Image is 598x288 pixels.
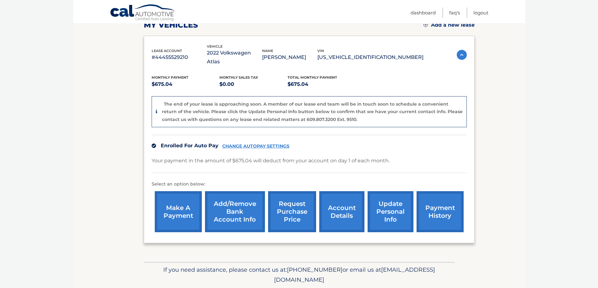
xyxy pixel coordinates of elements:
a: Add/Remove bank account info [205,191,265,232]
span: Enrolled For Auto Pay [161,143,218,149]
p: $0.00 [219,80,288,89]
p: 2022 Volkswagen Atlas [207,49,262,66]
img: accordion-active.svg [457,50,467,60]
a: request purchase price [268,191,316,232]
span: lease account [152,49,182,53]
a: account details [319,191,364,232]
img: check.svg [152,144,156,148]
a: FAQ's [449,8,460,18]
span: Monthly sales Tax [219,75,258,80]
p: $675.04 [288,80,356,89]
span: vehicle [207,44,223,49]
span: [EMAIL_ADDRESS][DOMAIN_NAME] [274,266,435,283]
p: The end of your lease is approaching soon. A member of our lease end team will be in touch soon t... [162,101,463,122]
p: Select an option below: [152,181,467,188]
a: Dashboard [411,8,436,18]
h2: my vehicles [144,20,198,30]
a: Add a new lease [423,22,475,28]
p: $675.04 [152,80,220,89]
a: make a payment [155,191,202,232]
span: name [262,49,273,53]
span: [PHONE_NUMBER] [287,266,342,273]
a: payment history [417,191,464,232]
span: Total Monthly Payment [288,75,337,80]
a: Logout [473,8,488,18]
img: add.svg [423,23,428,27]
p: If you need assistance, please contact us at: or email us at [148,265,450,285]
a: CHANGE AUTOPAY SETTINGS [222,144,289,149]
p: #44455529210 [152,53,207,62]
a: Cal Automotive [110,4,176,22]
p: [US_VEHICLE_IDENTIFICATION_NUMBER] [317,53,423,62]
span: Monthly Payment [152,75,188,80]
a: update personal info [368,191,413,232]
p: Your payment in the amount of $675.04 will deduct from your account on day 1 of each month. [152,156,390,165]
span: vin [317,49,324,53]
p: [PERSON_NAME] [262,53,317,62]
